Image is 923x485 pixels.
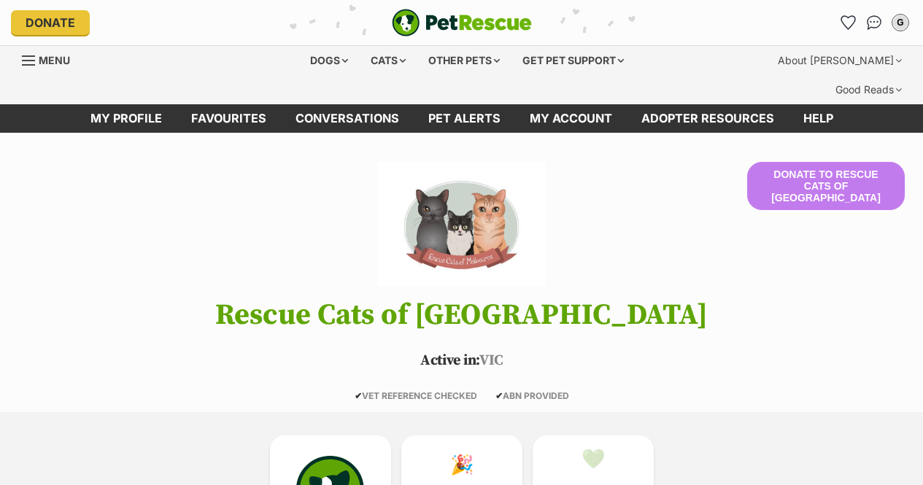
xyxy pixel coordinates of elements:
img: Rescue Cats of Melbourne [378,162,544,286]
a: Conversations [862,11,886,34]
a: Favourites [177,104,281,133]
div: Dogs [300,46,358,75]
a: Adopter resources [627,104,789,133]
icon: ✔ [495,390,503,401]
div: Cats [360,46,416,75]
button: Donate to Rescue Cats of [GEOGRAPHIC_DATA] [747,162,905,210]
div: Good Reads [825,75,912,104]
img: chat-41dd97257d64d25036548639549fe6c8038ab92f7586957e7f3b1b290dea8141.svg [867,15,882,30]
a: Help [789,104,848,133]
a: Menu [22,46,80,72]
div: 💚 [582,448,605,470]
div: About [PERSON_NAME] [768,46,912,75]
a: PetRescue [392,9,532,36]
ul: Account quick links [836,11,912,34]
span: Active in: [420,352,479,370]
span: Menu [39,54,70,66]
a: conversations [281,104,414,133]
span: ABN PROVIDED [495,390,569,401]
a: My profile [76,104,177,133]
a: My account [515,104,627,133]
div: Get pet support [512,46,634,75]
icon: ✔ [355,390,362,401]
div: 🎉 [450,454,474,476]
span: VET REFERENCE CHECKED [355,390,477,401]
a: Favourites [836,11,860,34]
a: Donate [11,10,90,35]
img: logo-e224e6f780fb5917bec1dbf3a21bbac754714ae5b6737aabdf751b685950b380.svg [392,9,532,36]
div: G [893,15,908,30]
button: My account [889,11,912,34]
div: Other pets [418,46,510,75]
a: Pet alerts [414,104,515,133]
